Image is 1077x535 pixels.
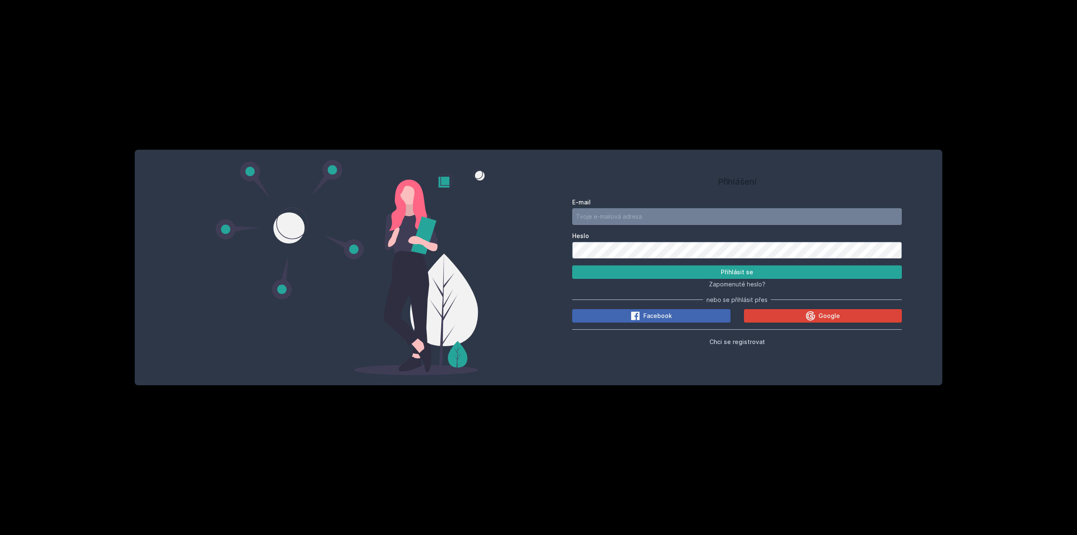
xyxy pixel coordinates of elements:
[572,309,730,323] button: Facebook
[709,336,765,347] button: Chci se registrovat
[572,175,902,188] h1: Přihlášení
[643,312,672,320] span: Facebook
[709,281,765,288] span: Zapomenuté heslo?
[744,309,902,323] button: Google
[572,232,902,240] label: Heslo
[706,296,768,304] span: nebo se přihlásit přes
[572,265,902,279] button: Přihlásit se
[709,338,765,345] span: Chci se registrovat
[572,208,902,225] input: Tvoje e-mailová adresa
[572,198,902,207] label: E-mail
[818,312,840,320] span: Google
